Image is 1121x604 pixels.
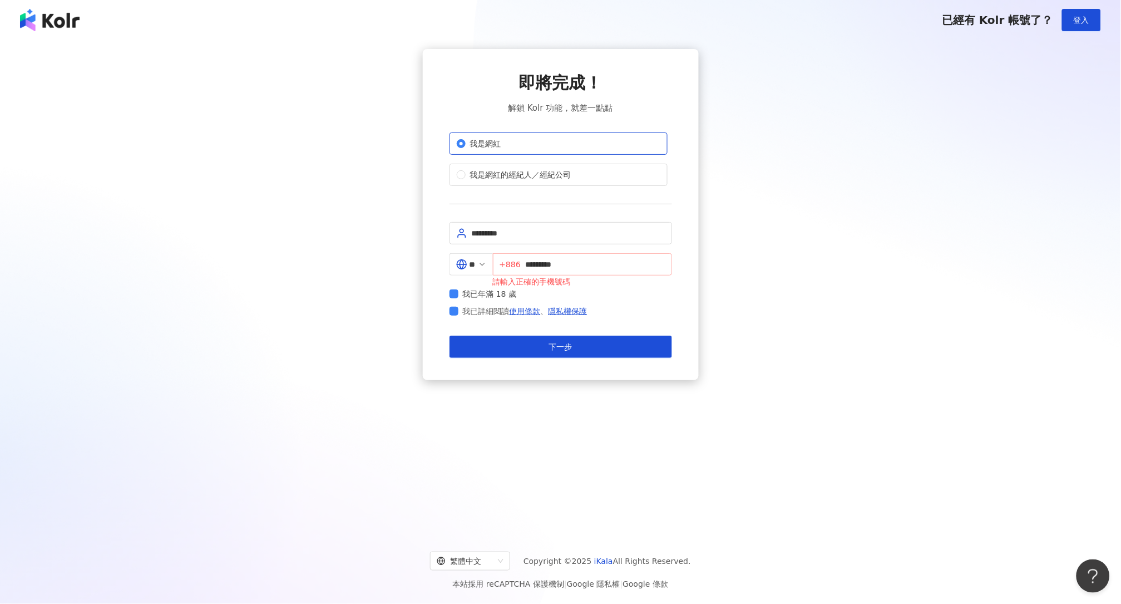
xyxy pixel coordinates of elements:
span: +886 [500,258,521,271]
iframe: Help Scout Beacon - Open [1076,559,1110,593]
span: 我是網紅 [466,138,506,150]
span: 下一步 [549,342,572,351]
a: 隱私權保護 [549,307,587,316]
span: | [620,580,623,588]
button: 登入 [1062,9,1101,31]
div: 繁體中文 [437,552,493,570]
a: 使用條款 [510,307,541,316]
span: Copyright © 2025 All Rights Reserved. [524,554,691,568]
a: iKala [594,557,613,566]
span: 即將完成！ [519,71,603,95]
span: | [564,580,567,588]
span: 已經有 Kolr 帳號了？ [942,13,1053,27]
button: 下一步 [450,336,672,358]
span: 本站採用 reCAPTCHA 保護機制 [453,577,668,591]
a: Google 隱私權 [567,580,620,588]
span: 我已年滿 18 歲 [458,288,521,300]
div: 請輸入正確的手機號碼 [493,276,672,288]
img: logo [20,9,80,31]
a: Google 條款 [623,580,668,588]
span: 登入 [1074,16,1089,24]
span: 解鎖 Kolr 功能，就差一點點 [508,101,613,115]
span: 我已詳細閱讀 、 [463,305,587,318]
span: 我是網紅的經紀人／經紀公司 [466,169,576,181]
